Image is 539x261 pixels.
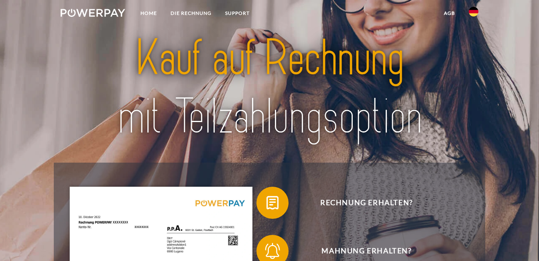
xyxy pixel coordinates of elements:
[134,6,164,20] a: Home
[262,193,283,213] img: qb_bill.svg
[469,7,478,16] img: de
[256,187,465,219] button: Rechnung erhalten?
[218,6,256,20] a: SUPPORT
[164,6,218,20] a: DIE RECHNUNG
[437,6,462,20] a: agb
[81,26,458,149] img: title-powerpay_de.svg
[268,187,465,219] span: Rechnung erhalten?
[262,241,283,261] img: qb_bell.svg
[507,229,533,255] iframe: Schaltfläche zum Öffnen des Messaging-Fensters
[61,9,125,17] img: logo-powerpay-white.svg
